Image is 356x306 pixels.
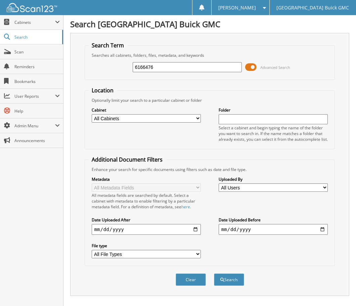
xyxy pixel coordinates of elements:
legend: Search Term [88,42,127,49]
label: Uploaded By [219,176,328,182]
span: Scan [14,49,60,55]
span: Advanced Search [260,65,290,70]
button: Search [214,273,244,286]
legend: Additional Document Filters [88,156,166,163]
label: Metadata [92,176,201,182]
span: [GEOGRAPHIC_DATA] Buick GMC [276,6,349,10]
span: Cabinets [14,19,55,25]
input: end [219,224,328,235]
div: Searches all cabinets, folders, files, metadata, and keywords [88,52,331,58]
label: Date Uploaded After [92,217,201,223]
label: Date Uploaded Before [219,217,328,223]
div: Select a cabinet and begin typing the name of the folder you want to search in. If the name match... [219,125,328,142]
label: Folder [219,107,328,113]
button: Clear [176,273,206,286]
span: Admin Menu [14,123,55,129]
div: Enhance your search for specific documents using filters such as date and file type. [88,167,331,172]
img: scan123-logo-white.svg [7,3,57,12]
label: File type [92,243,201,249]
iframe: Chat Widget [322,274,356,306]
span: [PERSON_NAME] [218,6,256,10]
div: Optionally limit your search to a particular cabinet or folder [88,97,331,103]
h1: Search [GEOGRAPHIC_DATA] Buick GMC [70,18,349,30]
legend: Location [88,87,117,94]
div: All metadata fields are searched by default. Select a cabinet with metadata to enable filtering b... [92,192,201,210]
span: Search [14,34,59,40]
input: start [92,224,201,235]
span: Announcements [14,138,60,143]
span: Help [14,108,60,114]
a: here [181,204,190,210]
label: Cabinet [92,107,201,113]
span: Reminders [14,64,60,70]
span: User Reports [14,93,55,99]
span: Bookmarks [14,79,60,84]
